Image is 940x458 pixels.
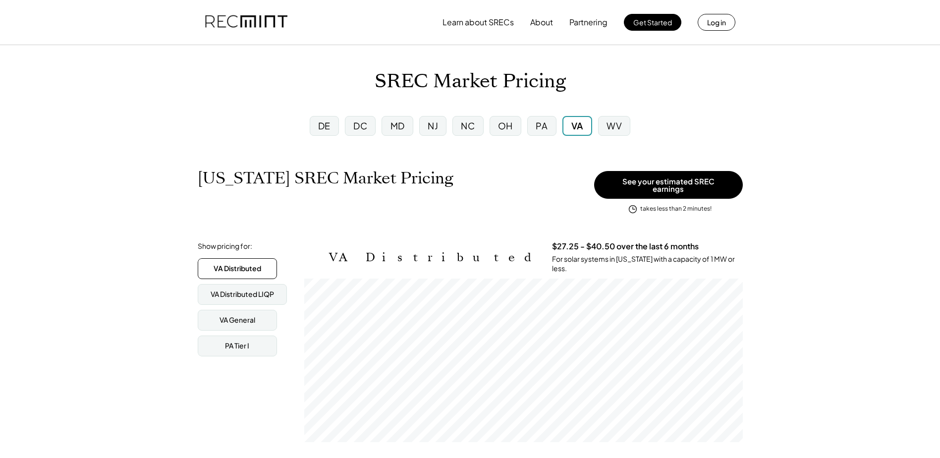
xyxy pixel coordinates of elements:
div: PA Tier I [225,341,249,351]
button: Learn about SRECs [442,12,514,32]
div: Show pricing for: [198,241,252,251]
button: Partnering [569,12,608,32]
h1: SREC Market Pricing [375,70,566,93]
div: WV [607,119,622,132]
div: NC [461,119,475,132]
div: DE [318,119,331,132]
div: VA General [220,315,255,325]
button: Get Started [624,14,681,31]
div: VA Distributed LIQP [211,289,274,299]
h1: [US_STATE] SREC Market Pricing [198,169,453,188]
button: About [530,12,553,32]
div: takes less than 2 minutes! [640,205,712,213]
h2: VA Distributed [329,250,537,265]
h3: $27.25 - $40.50 over the last 6 months [552,241,699,252]
div: VA [571,119,583,132]
div: NJ [428,119,438,132]
div: VA Distributed [214,264,261,274]
div: OH [498,119,513,132]
div: For solar systems in [US_STATE] with a capacity of 1 MW or less. [552,254,743,274]
div: MD [390,119,405,132]
button: Log in [698,14,735,31]
div: DC [353,119,367,132]
div: PA [536,119,548,132]
button: See your estimated SREC earnings [594,171,743,199]
img: recmint-logotype%403x.png [205,5,287,39]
